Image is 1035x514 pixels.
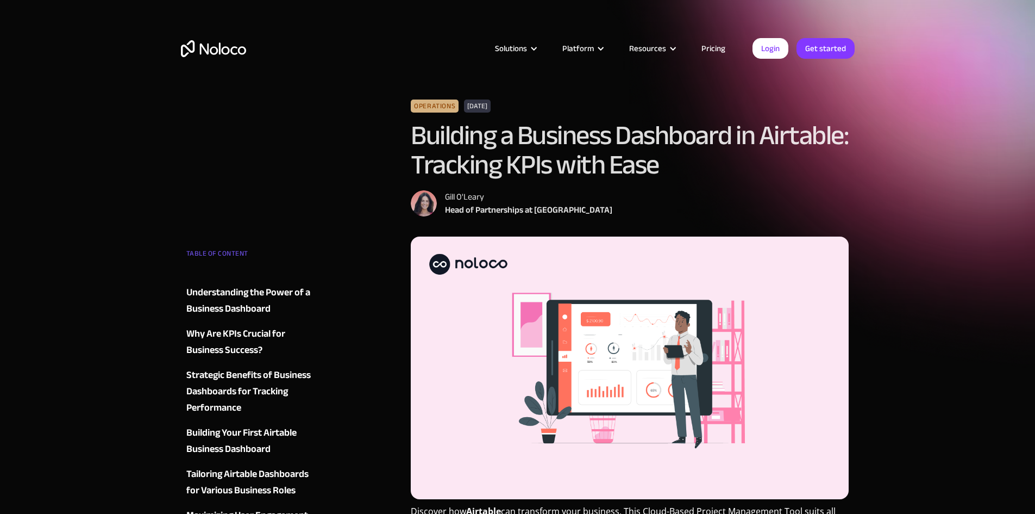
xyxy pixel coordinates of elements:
[796,38,855,59] a: Get started
[181,40,246,57] a: home
[752,38,788,59] a: Login
[481,41,549,55] div: Solutions
[464,100,491,113] div: [DATE]
[562,41,594,55] div: Platform
[411,100,459,113] div: Operations
[186,326,318,358] a: Why Are KPIs Crucial for Business Success?
[411,121,849,179] h1: Building a Business Dashboard in Airtable: Tracking KPIs with Ease
[445,190,612,203] div: Gill O'Leary
[629,41,666,55] div: Resources
[495,41,527,55] div: Solutions
[549,41,616,55] div: Platform
[186,466,318,499] a: Tailoring Airtable Dashboards for Various Business Roles
[186,425,318,457] a: Building Your First Airtable Business Dashboard
[186,367,318,416] a: Strategic Benefits of Business Dashboards for Tracking Performance
[688,41,739,55] a: Pricing
[186,284,318,317] a: Understanding the Power of a Business Dashboard
[186,245,318,267] div: TABLE OF CONTENT
[445,203,612,216] div: Head of Partnerships at [GEOGRAPHIC_DATA]
[616,41,688,55] div: Resources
